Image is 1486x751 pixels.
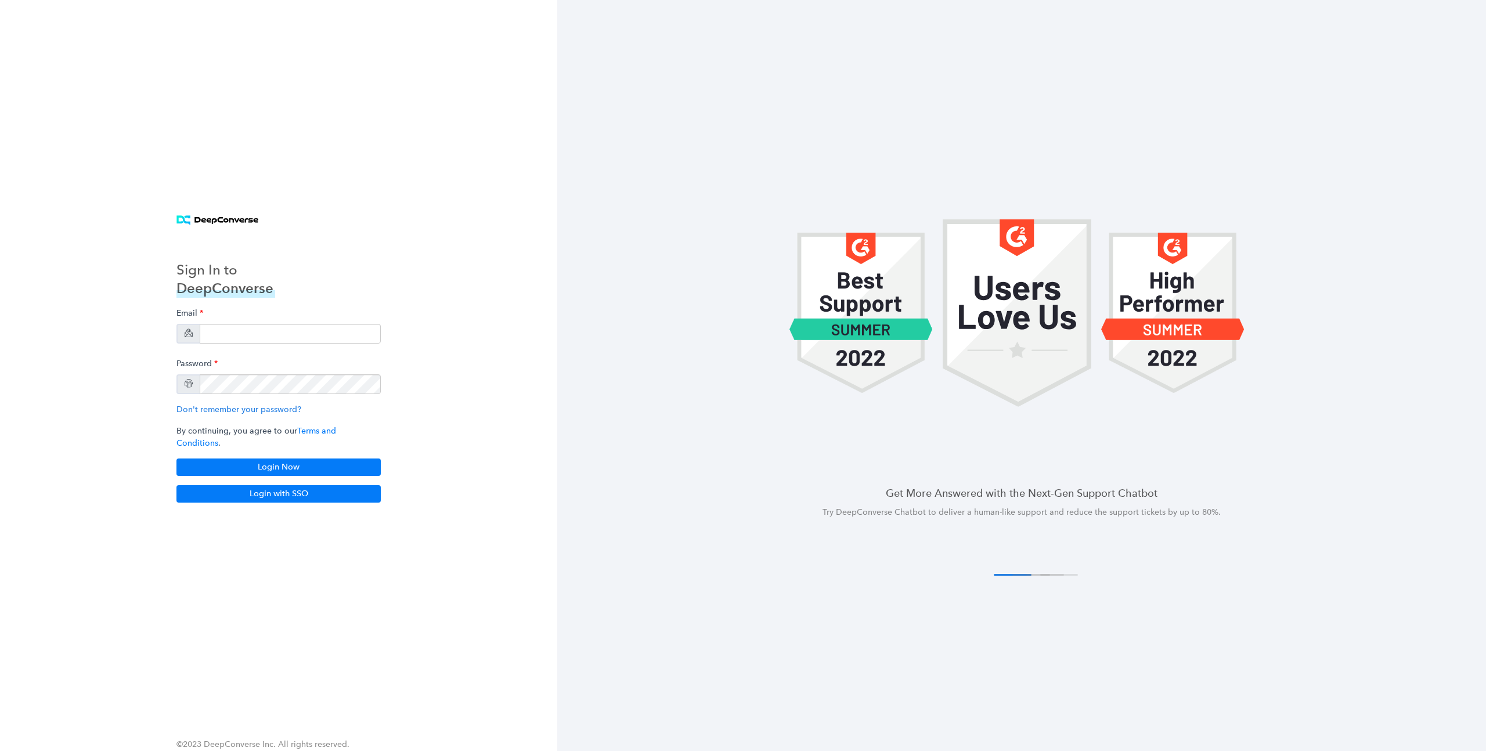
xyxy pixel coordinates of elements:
label: Email [176,302,203,324]
span: Try DeepConverse Chatbot to deliver a human-like support and reduce the support tickets by up to ... [823,507,1221,517]
img: horizontal logo [176,215,258,225]
button: Login Now [176,458,381,476]
a: Terms and Conditions [176,426,336,448]
img: carousel 1 [943,219,1092,407]
a: Don't remember your password? [176,405,301,414]
h3: DeepConverse [176,279,275,298]
p: By continuing, you agree to our . [176,425,381,449]
label: Password [176,353,218,374]
button: 3 [1026,574,1064,576]
button: Login with SSO [176,485,381,503]
h3: Sign In to [176,261,275,279]
button: 1 [994,574,1031,576]
h4: Get More Answered with the Next-Gen Support Chatbot [585,486,1458,500]
button: 2 [1012,574,1050,576]
img: carousel 1 [789,219,933,407]
img: carousel 1 [1101,219,1245,407]
span: ©2023 DeepConverse Inc. All rights reserved. [176,739,349,749]
button: 4 [1040,574,1078,576]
